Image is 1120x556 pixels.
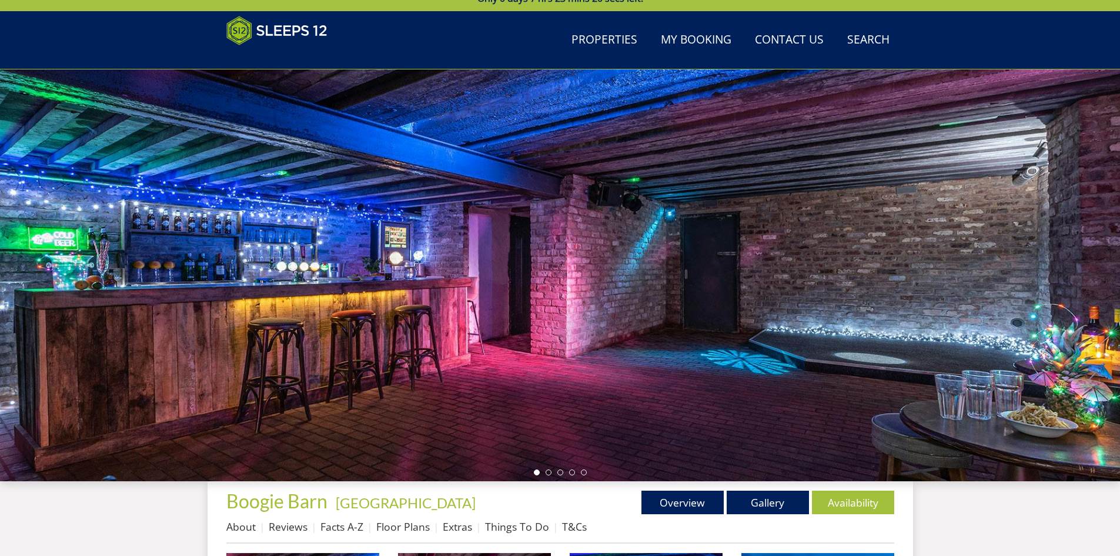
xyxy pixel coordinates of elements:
img: Sleeps 12 [226,16,327,45]
a: Reviews [269,520,307,534]
a: Properties [567,27,642,54]
iframe: Customer reviews powered by Trustpilot [220,52,344,62]
a: Things To Do [485,520,549,534]
a: Gallery [727,491,809,514]
a: Floor Plans [376,520,430,534]
a: Search [842,27,894,54]
span: Boogie Barn [226,490,327,512]
a: My Booking [656,27,736,54]
a: Contact Us [750,27,828,54]
a: About [226,520,256,534]
a: T&Cs [562,520,587,534]
a: Facts A-Z [320,520,363,534]
a: Overview [641,491,724,514]
a: Boogie Barn [226,490,331,512]
a: Availability [812,491,894,514]
a: [GEOGRAPHIC_DATA] [336,494,476,511]
a: Extras [443,520,472,534]
span: - [331,494,476,511]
